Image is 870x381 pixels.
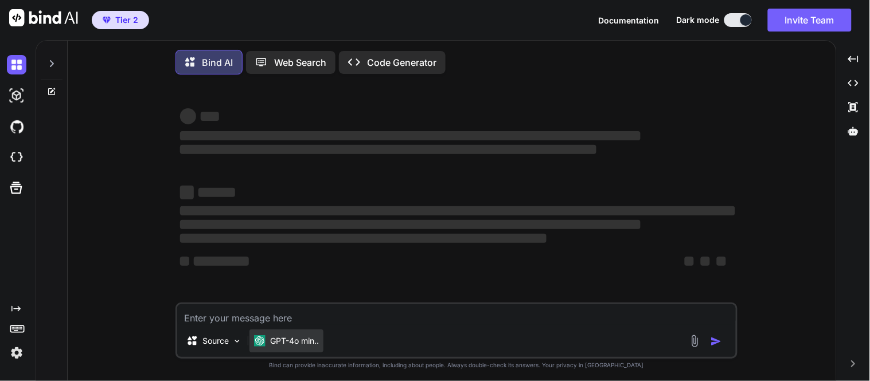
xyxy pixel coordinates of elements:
[9,9,78,26] img: Bind AI
[180,131,641,140] span: ‌
[711,336,722,347] img: icon
[274,56,326,69] p: Web Search
[115,14,138,26] span: Tier 2
[270,335,319,347] p: GPT-4o min..
[180,206,735,215] span: ‌
[7,148,26,167] img: cloudideIcon
[202,56,233,69] p: Bind AI
[103,17,111,23] img: premium
[201,112,219,121] span: ‌
[599,15,660,25] span: Documentation
[92,11,149,29] button: premiumTier 2
[202,335,229,347] p: Source
[194,257,249,266] span: ‌
[175,361,738,370] p: Bind can provide inaccurate information, including about people. Always double-check its answers....
[768,9,852,32] button: Invite Team
[685,257,694,266] span: ‌
[180,186,194,199] span: ‌
[7,117,26,136] img: githubDark
[677,14,720,26] span: Dark mode
[688,335,701,348] img: attachment
[7,343,26,363] img: settings
[7,55,26,74] img: darkChat
[180,145,596,154] span: ‌
[180,220,641,229] span: ‌
[367,56,436,69] p: Code Generator
[198,188,235,197] span: ‌
[717,257,726,266] span: ‌
[254,335,266,347] img: GPT-4o mini
[180,257,189,266] span: ‌
[180,108,196,124] span: ‌
[701,257,710,266] span: ‌
[599,14,660,26] button: Documentation
[180,234,547,243] span: ‌
[232,336,242,346] img: Pick Models
[7,86,26,105] img: darkAi-studio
